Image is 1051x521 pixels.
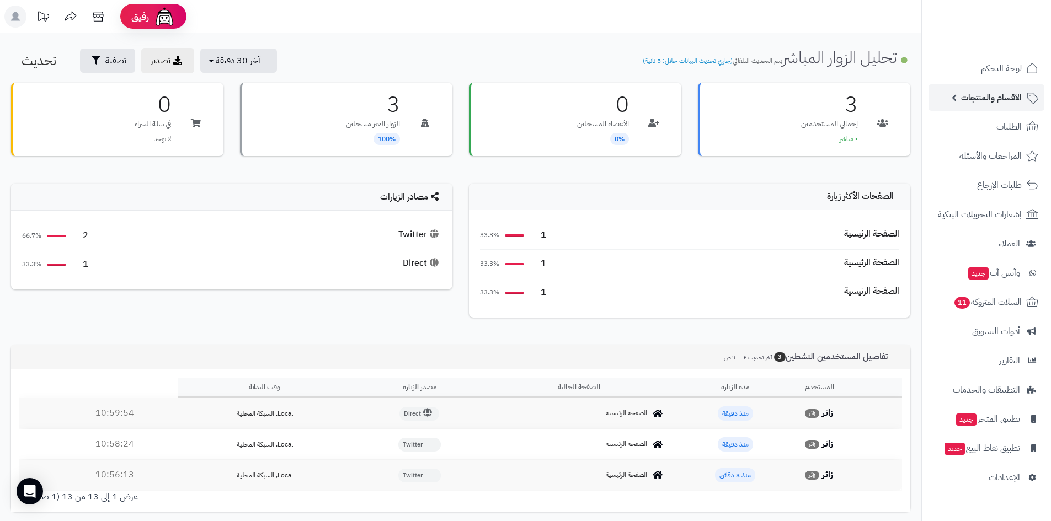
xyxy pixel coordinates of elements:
[398,469,441,482] span: Twitter
[216,54,260,67] span: آخر 30 دقيقة
[52,398,178,428] td: 10:59:54
[34,406,37,420] span: -
[774,352,786,362] span: 3
[131,10,149,23] span: رفيق
[480,230,499,240] span: 33.3%
[237,409,293,418] span: Local, الشبكة المحلية
[346,119,400,130] p: الزوار الغير مسجلين
[724,353,746,362] span: ١١:٠٠:٠٢ ص
[480,192,899,202] h4: الصفحات الأكثر زيارة
[929,260,1044,286] a: وآتس آبجديد
[346,94,400,116] h3: 3
[72,258,88,271] span: 1
[237,470,293,480] span: Local, الشبكة المحلية
[606,439,647,449] span: الصفحة الرئيسية
[52,429,178,459] td: 10:58:24
[996,119,1022,135] span: الطلبات
[805,471,819,480] span: زائر
[643,56,733,66] span: (جاري تحديث البيانات خلال: 5 ثانية)
[844,256,899,269] div: الصفحة الرئيسية
[801,94,858,116] h3: 3
[945,443,965,455] span: جديد
[977,178,1022,193] span: طلبات الإرجاع
[52,460,178,490] td: 10:56:13
[135,94,171,116] h3: 0
[200,49,277,73] button: آخر 30 دقيقة
[530,286,546,299] span: 1
[29,6,57,30] a: تحديثات المنصة
[718,406,753,421] span: منذ دقيقة
[22,192,441,202] h4: مصادر الزيارات
[398,228,441,241] div: Twitter
[178,378,351,398] th: وقت البداية
[929,172,1044,198] a: طلبات الإرجاع
[844,228,899,240] div: الصفحة الرئيسية
[938,207,1022,222] span: إشعارات التحويلات البنكية
[577,119,629,130] p: الأعضاء المسجلين
[80,49,135,73] button: تصفية
[13,49,74,73] button: تحديث
[956,413,977,426] span: جديد
[17,478,43,504] div: Open Intercom Messenger
[929,347,1044,374] a: التقارير
[577,94,629,116] h3: 0
[953,382,1020,398] span: التطبيقات والخدمات
[929,464,1044,491] a: الإعدادات
[976,31,1041,54] img: logo-2.png
[981,61,1022,76] span: لوحة التحكم
[718,437,753,452] span: منذ دقيقة
[643,56,782,66] small: يتم التحديث التلقائي
[840,134,858,144] span: • مباشر
[530,257,546,270] span: 1
[480,288,499,297] span: 33.3%
[34,437,37,450] span: -
[34,468,37,481] span: -
[403,257,441,270] div: Direct
[959,148,1022,164] span: المراجعات والأسئلة
[105,54,126,67] span: تصفية
[805,440,819,449] span: زائر
[643,48,910,66] h1: تحليل الزوار المباشر
[480,259,499,268] span: 33.3%
[801,119,858,130] p: إجمالي المستخدمين
[961,90,1022,105] span: الأقسام والمنتجات
[822,437,833,450] strong: زائر
[801,378,902,398] th: المستخدم
[805,409,819,418] span: زائر
[989,470,1020,485] span: الإعدادات
[955,411,1020,427] span: تطبيق المتجر
[929,289,1044,315] a: السلات المتروكة11
[374,133,400,145] span: 100%
[22,260,41,269] span: 33.3%
[715,468,755,482] span: منذ 3 دقائق
[488,378,670,398] th: الصفحة الحالية
[929,201,1044,228] a: إشعارات التحويلات البنكية
[929,435,1044,461] a: تطبيق نقاط البيعجديد
[237,439,293,449] span: Local, الشبكة المحلية
[530,229,546,241] span: 1
[670,378,801,398] th: مدة الزيارة
[929,143,1044,169] a: المراجعات والأسئلة
[22,231,41,240] span: 66.7%
[11,491,461,503] div: عرض 1 إلى 13 من 13 (1 صفحات)
[141,48,194,73] a: تصدير
[953,294,1022,310] span: السلات المتروكة
[844,285,899,298] div: الصفحة الرئيسية
[967,265,1020,281] span: وآتس آب
[943,441,1020,456] span: تطبيق نقاط البيع
[724,353,772,362] small: آخر تحديث:
[72,229,88,242] span: 2
[610,133,629,145] span: 0%
[972,324,1020,339] span: أدوات التسويق
[22,51,56,71] span: تحديث
[968,267,989,280] span: جديد
[954,297,970,309] span: 11
[716,352,902,362] h3: تفاصيل المستخدمين النشطين
[398,438,441,452] span: Twitter
[929,114,1044,140] a: الطلبات
[135,119,171,130] p: في سلة الشراء
[399,407,439,421] span: Direct
[929,318,1044,345] a: أدوات التسويق
[153,6,175,28] img: ai-face.png
[822,468,833,481] strong: زائر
